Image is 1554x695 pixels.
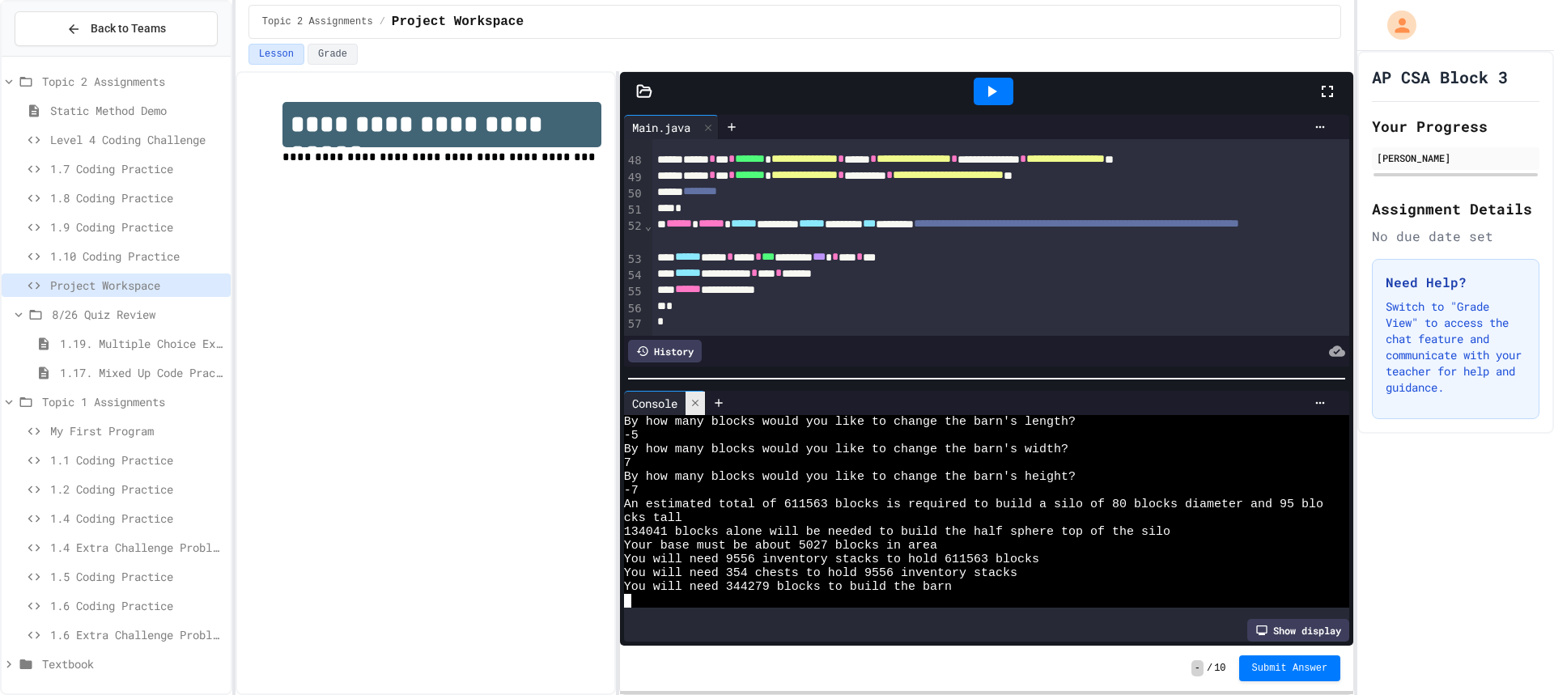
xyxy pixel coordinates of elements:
div: 54 [624,268,644,284]
span: - [1191,660,1204,676]
span: / [1207,662,1212,675]
span: You will need 344279 blocks to build the barn [624,580,952,594]
div: History [628,340,702,362]
h2: Your Progress [1372,115,1539,138]
div: [PERSON_NAME] [1377,150,1535,165]
span: 8/26 Quiz Review [52,306,224,323]
span: An estimated total of 611563 blocks is required to build a silo of 80 blocks diameter and 95 blo [624,498,1323,511]
span: 1.4 Coding Practice [50,510,224,527]
span: 1.2 Coding Practice [50,481,224,498]
div: Main.java [624,115,719,139]
span: By how many blocks would you like to change the barn's length? [624,415,1076,429]
span: 134041 blocks alone will be needed to build the half sphere top of the silo [624,525,1170,539]
div: Console [624,391,706,415]
span: -5 [624,429,639,443]
div: 53 [624,252,644,268]
span: 1.6 Coding Practice [50,597,224,614]
div: Console [624,395,686,412]
p: Switch to "Grade View" to access the chat feature and communicate with your teacher for help and ... [1386,299,1526,396]
span: By how many blocks would you like to change the barn's height? [624,470,1076,484]
h1: AP CSA Block 3 [1372,66,1508,88]
span: -7 [624,484,639,498]
div: 55 [624,284,644,300]
span: 1.19. Multiple Choice Exercises for Unit 1a (1.1-1.6) [60,335,224,352]
div: My Account [1370,6,1420,44]
span: Topic 2 Assignments [262,15,373,28]
h2: Assignment Details [1372,197,1539,220]
span: 1.8 Coding Practice [50,189,224,206]
button: Back to Teams [15,11,218,46]
span: Static Method Demo [50,102,224,119]
div: Show display [1247,619,1349,642]
span: Topic 1 Assignments [42,393,224,410]
span: 1.1 Coding Practice [50,451,224,468]
div: 48 [624,153,644,169]
span: Fold line [644,219,652,232]
span: 1.7 Coding Practice [50,160,224,177]
div: 50 [624,186,644,202]
span: Project Workspace [392,12,524,32]
span: 1.6 Extra Challenge Problem [50,626,224,643]
span: Project Workspace [50,277,224,294]
div: 49 [624,170,644,186]
div: Main.java [624,119,698,136]
span: My First Program [50,422,224,439]
span: 1.9 Coding Practice [50,218,224,235]
span: 1.10 Coding Practice [50,248,224,265]
span: Submit Answer [1252,662,1328,675]
div: 52 [624,218,644,252]
span: cks tall [624,511,682,525]
span: 1.4 Extra Challenge Problem [50,539,224,556]
div: 51 [624,202,644,218]
button: Grade [308,44,358,65]
span: Level 4 Coding Challenge [50,131,224,148]
span: You will need 354 chests to hold 9556 inventory stacks [624,566,1017,580]
span: 7 [624,456,631,470]
span: Your base must be about 5027 blocks in area [624,539,937,553]
button: Lesson [248,44,304,65]
div: 57 [624,316,644,333]
div: No due date set [1372,227,1539,246]
div: 56 [624,301,644,317]
h3: Need Help? [1386,273,1526,292]
span: Topic 2 Assignments [42,73,224,90]
span: Back to Teams [91,20,166,37]
span: By how many blocks would you like to change the barn's width? [624,443,1068,456]
span: 1.5 Coding Practice [50,568,224,585]
span: 1.17. Mixed Up Code Practice 1.1-1.6 [60,364,224,381]
span: Textbook [42,655,224,672]
button: Submit Answer [1239,655,1341,681]
span: You will need 9556 inventory stacks to hold 611563 blocks [624,553,1039,566]
span: / [380,15,385,28]
span: 10 [1214,662,1225,675]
